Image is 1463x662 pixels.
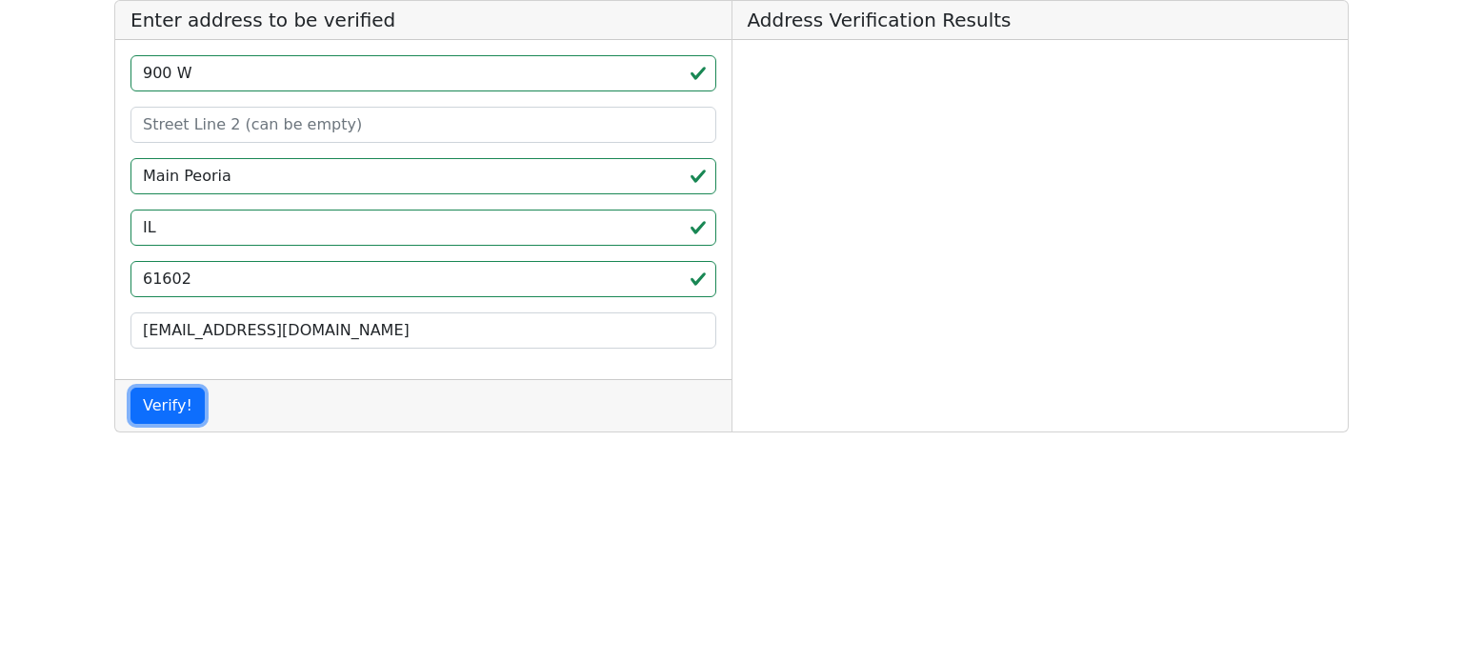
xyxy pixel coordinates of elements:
[732,1,1349,40] h5: Address Verification Results
[130,312,716,349] input: Your Email
[130,158,716,194] input: City
[130,107,716,143] input: Street Line 2 (can be empty)
[115,1,731,40] h5: Enter address to be verified
[130,210,716,246] input: 2-Letter State
[130,261,716,297] input: ZIP code 5 or 5+4
[130,388,205,424] button: Verify!
[130,55,716,91] input: Street Line 1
